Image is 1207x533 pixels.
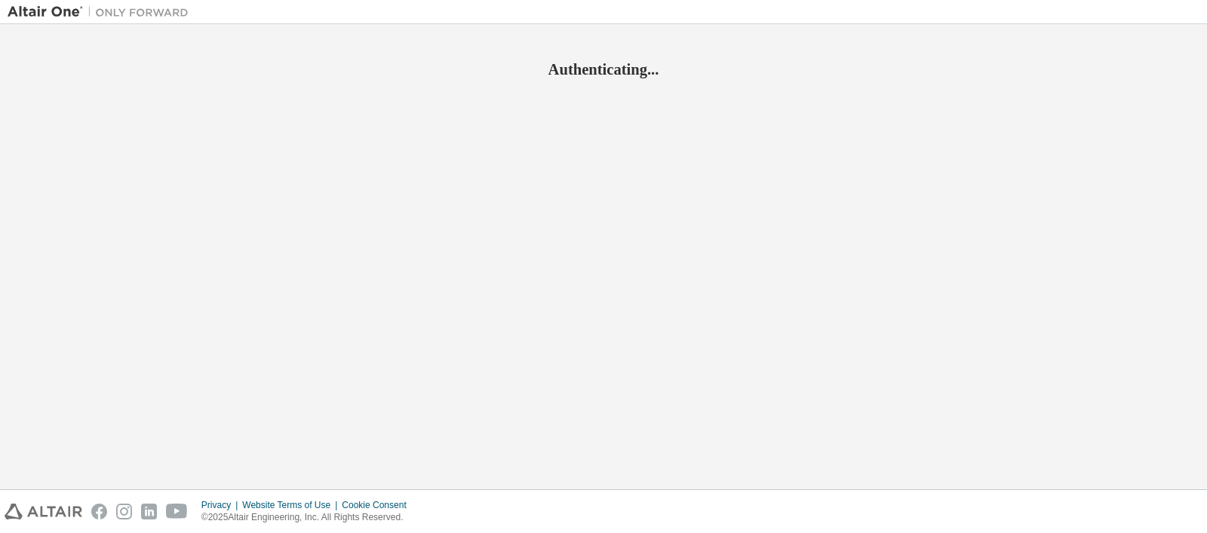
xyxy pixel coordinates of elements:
[91,504,107,519] img: facebook.svg
[201,511,416,524] p: © 2025 Altair Engineering, Inc. All Rights Reserved.
[166,504,188,519] img: youtube.svg
[342,499,415,511] div: Cookie Consent
[242,499,342,511] div: Website Terms of Use
[201,499,242,511] div: Privacy
[8,60,1199,79] h2: Authenticating...
[5,504,82,519] img: altair_logo.svg
[116,504,132,519] img: instagram.svg
[8,5,196,20] img: Altair One
[141,504,157,519] img: linkedin.svg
